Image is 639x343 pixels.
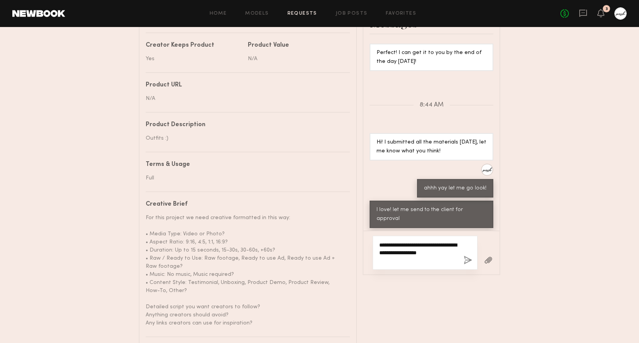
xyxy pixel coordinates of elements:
div: N/A [146,95,344,103]
div: Creator Keeps Product [146,42,242,49]
div: Outfits :) [146,134,344,142]
div: ahhh yay let me go look! [424,184,486,193]
div: Yes [146,55,242,63]
div: Perfect! I can get it to you by the end of the day [DATE]! [377,49,486,66]
div: Product URL [146,82,344,88]
div: Product Description [146,122,344,128]
div: Creative Brief [146,201,344,208]
div: Product Value [248,42,344,49]
div: N/A [248,55,344,63]
span: 8:44 AM [420,102,444,108]
div: Hi! I submitted all the materials [DATE], let me know what you think! [377,138,486,156]
a: Requests [288,11,317,16]
div: For this project we need creative formatted in this way: • Media Type: Video or Photo? • Aspect R... [146,214,344,327]
div: I love! let me send to the client for approval [377,206,486,223]
a: Models [245,11,269,16]
div: Full [146,174,344,182]
div: 3 [605,7,608,11]
a: Home [210,11,227,16]
div: Terms & Usage [146,162,344,168]
a: Favorites [386,11,416,16]
a: Job Posts [336,11,368,16]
